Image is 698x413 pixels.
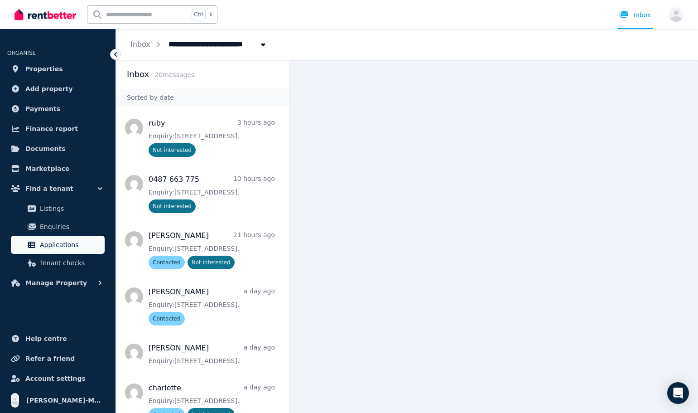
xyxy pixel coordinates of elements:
span: Applications [40,239,101,250]
span: Documents [25,143,66,154]
span: [PERSON_NAME]-May [PERSON_NAME] [26,395,105,406]
a: Help centre [7,330,108,348]
a: Documents [7,140,108,158]
div: Sorted by date [116,89,289,106]
h2: Inbox [127,68,149,81]
a: Refer a friend [7,350,108,368]
span: Account settings [25,373,86,384]
span: Listings [40,203,101,214]
a: Properties [7,60,108,78]
div: Open Intercom Messenger [667,382,689,404]
div: Inbox [619,10,651,19]
a: Inbox [130,40,150,49]
a: Account settings [7,369,108,388]
span: Find a tenant [25,183,73,194]
nav: Breadcrumb [116,29,282,60]
a: ruby3 hours agoEnquiry:[STREET_ADDRESS].Not interested [149,118,275,157]
button: Manage Property [7,274,108,292]
a: [PERSON_NAME]a day agoEnquiry:[STREET_ADDRESS]. [149,343,275,365]
span: Marketplace [25,163,69,174]
a: [PERSON_NAME]21 hours agoEnquiry:[STREET_ADDRESS].ContactedNot interested [149,230,275,269]
nav: Message list [116,106,289,413]
span: Help centre [25,333,67,344]
img: RentBetter [14,8,76,21]
a: Listings [11,199,105,218]
span: Tenant checks [40,258,101,268]
span: 20 message s [154,71,194,78]
a: Marketplace [7,160,108,178]
a: Finance report [7,120,108,138]
a: [PERSON_NAME]a day agoEnquiry:[STREET_ADDRESS].Contacted [149,287,275,326]
a: 0487 663 77510 hours agoEnquiry:[STREET_ADDRESS].Not interested [149,174,275,213]
a: Add property [7,80,108,98]
span: Finance report [25,123,78,134]
button: Find a tenant [7,180,108,198]
span: Enquiries [40,221,101,232]
a: Tenant checks [11,254,105,272]
a: Enquiries [11,218,105,236]
span: Ctrl [192,9,206,20]
a: Applications [11,236,105,254]
span: Refer a friend [25,353,75,364]
span: Payments [25,103,60,114]
span: Manage Property [25,277,87,288]
span: ORGANISE [7,50,36,56]
span: k [209,11,212,18]
span: Add property [25,83,73,94]
span: Properties [25,63,63,74]
a: Payments [7,100,108,118]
